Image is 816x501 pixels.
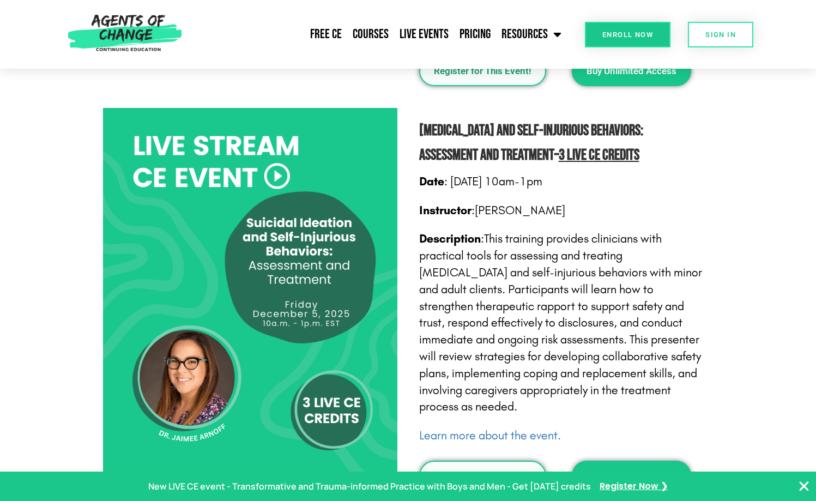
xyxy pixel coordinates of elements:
span: Enroll Now [602,31,653,38]
strong: Description [419,232,481,246]
p: : [DATE] 10am-1pm [419,173,703,190]
a: Enroll Now [585,22,670,47]
p: New LIVE CE event - Transformative and Trauma-informed Practice with Boys and Men - Get [DATE] cr... [148,479,591,494]
a: Free CE [305,21,347,48]
span: Buy Unlimited Access [587,67,676,76]
span: Buy Unlimited Access [587,471,676,480]
a: Live Events [394,21,454,48]
a: Buy Unlimited Access [572,461,691,491]
span: 3 Live CE Credits [559,146,639,164]
h2: – [419,119,703,168]
nav: Menu [187,21,567,48]
span: Register for This Event! [434,67,531,76]
a: Learn more about the event. [419,428,561,443]
strong: Instructor [419,203,472,218]
a: Resources [496,21,567,48]
a: Register Now ❯ [600,479,668,494]
a: Pricing [454,21,496,48]
b: [MEDICAL_DATA] and Self-Injurious Behaviors: Assessment and Treatment [419,122,643,164]
span: [PERSON_NAME] [475,203,565,218]
a: Register for This Event! [419,56,546,86]
span: This training provides clinicians with practical tools for assessing and treating [MEDICAL_DATA] ... [419,232,702,414]
a: SIGN IN [688,22,753,47]
button: Close Banner [797,480,811,493]
span: Register for This Event! [434,471,531,480]
a: Register for This Event! [419,461,546,491]
strong: Date [419,174,444,189]
span: SIGN IN [705,31,736,38]
p: : [419,202,703,219]
p: : [419,231,703,415]
a: Courses [347,21,394,48]
a: Buy Unlimited Access [572,56,691,86]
